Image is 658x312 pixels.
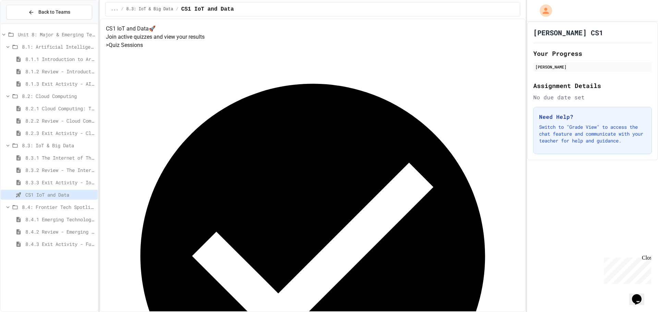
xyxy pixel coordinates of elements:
span: 8.3: IoT & Big Data [22,142,95,149]
div: No due date set [533,93,652,101]
span: 8.2.3 Exit Activity - Cloud Service Detective [25,129,95,137]
h2: Assignment Details [533,81,652,90]
span: / [176,7,178,12]
span: Unit 8: Major & Emerging Technologies [18,31,95,38]
span: 8.2.2 Review - Cloud Computing [25,117,95,124]
span: 8.4.3 Exit Activity - Future Tech Challenge [25,240,95,248]
div: [PERSON_NAME] [535,64,650,70]
div: My Account [533,3,554,18]
div: Chat with us now!Close [3,3,47,43]
span: CS1 IoT and Data [25,191,95,198]
p: Join active quizzes and view your results [106,33,520,41]
span: 8.1.3 Exit Activity - AI Detective [25,80,95,87]
iframe: chat widget [629,285,651,305]
h1: [PERSON_NAME] CS1 [533,28,603,37]
span: 8.1.1 Introduction to Artificial Intelligence [25,55,95,63]
span: 8.3.2 Review - The Internet of Things and Big Data [25,166,95,174]
span: 8.1: Artificial Intelligence Basics [22,43,95,50]
h3: Need Help? [539,113,646,121]
span: 8.2.1 Cloud Computing: Transforming the Digital World [25,105,95,112]
span: 8.4.2 Review - Emerging Technologies: Shaping Our Digital Future [25,228,95,235]
span: 8.2: Cloud Computing [22,92,95,100]
span: ... [111,7,119,12]
span: CS1 IoT and Data [181,5,234,13]
span: 8.4.1 Emerging Technologies: Shaping Our Digital Future [25,216,95,223]
iframe: chat widget [601,255,651,284]
span: 8.4: Frontier Tech Spotlight [22,203,95,211]
span: / [121,7,123,12]
span: Back to Teams [38,9,70,16]
h2: Your Progress [533,49,652,58]
h5: > Quiz Sessions [106,41,520,49]
span: 8.3: IoT & Big Data [126,7,173,12]
span: 8.3.3 Exit Activity - IoT Data Detective Challenge [25,179,95,186]
p: Switch to "Grade View" to access the chat feature and communicate with your teacher for help and ... [539,124,646,144]
span: 8.3.1 The Internet of Things and Big Data: Our Connected Digital World [25,154,95,161]
span: 8.1.2 Review - Introduction to Artificial Intelligence [25,68,95,75]
button: Back to Teams [6,5,92,20]
h4: CS1 IoT and Data 🚀 [106,25,520,33]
